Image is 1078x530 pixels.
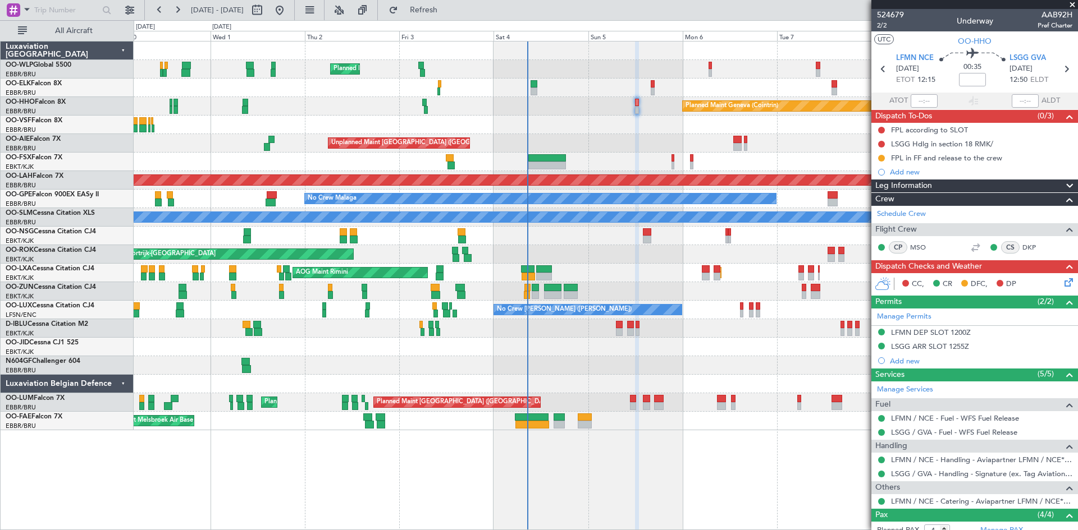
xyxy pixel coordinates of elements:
span: Services [875,368,905,381]
a: EBBR/BRU [6,144,36,153]
a: OO-FSXFalcon 7X [6,154,62,161]
span: Flight Crew [875,223,917,236]
a: EBKT/KJK [6,292,34,301]
div: FPL according to SLOT [891,125,968,135]
div: CP [889,241,907,254]
a: D-IBLUCessna Citation M2 [6,321,88,328]
a: OO-SLMCessna Citation XLS [6,210,95,216]
span: Leg Information [875,179,932,192]
div: Add new [890,167,1072,177]
a: OO-GPEFalcon 900EX EASy II [6,191,99,198]
button: All Aircraft [12,22,122,40]
a: EBBR/BRU [6,422,36,430]
span: [DATE] [1010,63,1033,75]
div: No Crew [PERSON_NAME] ([PERSON_NAME]) [497,301,632,318]
span: D-IBLU [6,321,28,328]
span: OO-AIE [6,136,30,142]
div: Planned Maint [GEOGRAPHIC_DATA] ([GEOGRAPHIC_DATA] National) [264,394,468,411]
a: OO-ELKFalcon 8X [6,80,62,87]
a: OO-LUXCessna Citation CJ4 [6,302,94,309]
span: Handling [875,440,907,453]
span: 524679 [877,9,904,21]
a: OO-FAEFalcon 7X [6,413,62,420]
a: EBBR/BRU [6,218,36,227]
span: [DATE] - [DATE] [191,5,244,15]
span: OO-HHO [958,35,992,47]
a: OO-ROKCessna Citation CJ4 [6,247,96,254]
span: ETOT [896,75,915,86]
a: EBBR/BRU [6,70,36,79]
span: OO-FAE [6,413,31,420]
span: DP [1006,279,1016,290]
a: EBKT/KJK [6,163,34,171]
div: [DATE] [212,22,231,32]
a: EBBR/BRU [6,181,36,190]
a: EBBR/BRU [6,107,36,116]
div: Mon 6 [683,31,777,41]
a: OO-HHOFalcon 8X [6,99,66,105]
span: OO-ROK [6,247,34,254]
input: Trip Number [34,2,99,19]
span: N604GF [6,358,32,365]
a: OO-ZUNCessna Citation CJ4 [6,284,96,291]
a: OO-JIDCessna CJ1 525 [6,339,79,346]
a: MSO [910,242,935,252]
span: OO-NSG [6,228,34,235]
a: LSGG / GVA - Handling - Signature (ex. Tag Aviation) LSGG / GVA [891,469,1072,478]
span: Pref Charter [1038,21,1072,30]
span: (4/4) [1038,509,1054,520]
span: (5/5) [1038,368,1054,380]
span: OO-LUM [6,395,34,402]
span: OO-VSF [6,117,31,124]
span: (2/2) [1038,296,1054,307]
a: OO-LAHFalcon 7X [6,173,63,179]
a: OO-AIEFalcon 7X [6,136,61,142]
a: OO-LUMFalcon 7X [6,395,65,402]
a: OO-NSGCessna Citation CJ4 [6,228,96,235]
span: OO-ELK [6,80,31,87]
span: LFMN NCE [896,53,934,64]
span: Refresh [400,6,447,14]
div: AOG Maint Rimini [296,264,348,281]
a: EBBR/BRU [6,403,36,412]
a: LFSN/ENC [6,311,36,319]
div: Sat 4 [494,31,588,41]
div: [DATE] [136,22,155,32]
a: LFMN / NCE - Handling - Aviapartner LFMN / NCE*****MY HANDLING**** [891,455,1072,464]
a: LFMN / NCE - Fuel - WFS Fuel Release [891,413,1019,423]
span: OO-SLM [6,210,33,216]
span: OO-LAH [6,173,33,179]
div: AOG Maint Melsbroek Air Base [103,412,193,429]
a: N604GFChallenger 604 [6,358,80,365]
a: EBKT/KJK [6,329,34,338]
div: Thu 2 [305,31,399,41]
span: Pax [875,509,888,522]
span: 00:35 [963,62,981,73]
a: EBKT/KJK [6,255,34,264]
a: EBBR/BRU [6,126,36,134]
span: OO-FSX [6,154,31,161]
span: All Aircraft [29,27,118,35]
span: ATOT [889,95,908,107]
div: CS [1001,241,1020,254]
div: AOG Maint Kortrijk-[GEOGRAPHIC_DATA] [93,246,216,262]
div: Underway [957,15,993,27]
span: ALDT [1042,95,1060,107]
span: Fuel [875,398,890,411]
a: OO-LXACessna Citation CJ4 [6,265,94,272]
div: LFMN DEP SLOT 1200Z [891,328,971,337]
span: OO-JID [6,339,29,346]
div: Sun 5 [588,31,683,41]
span: OO-WLP [6,62,33,68]
a: Manage Permits [877,311,931,322]
span: CR [943,279,952,290]
span: CC, [912,279,924,290]
input: --:-- [911,94,938,108]
div: Tue 7 [777,31,871,41]
a: OO-VSFFalcon 8X [6,117,62,124]
span: OO-LUX [6,302,32,309]
a: EBBR/BRU [6,366,36,375]
span: LSGG GVA [1010,53,1046,64]
span: Permits [875,296,902,308]
span: DFC, [971,279,988,290]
